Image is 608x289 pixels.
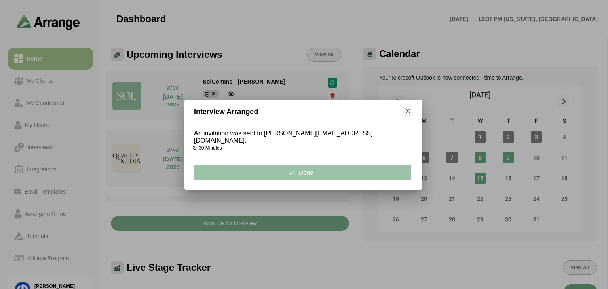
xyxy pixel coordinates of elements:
span: 30 Minutes [194,145,222,151]
span: Interview Arranged [194,106,258,117]
p: An invitation was sent to [PERSON_NAME] . [194,130,412,144]
span: Done [291,165,313,180]
button: Done [194,165,411,180]
strong: [EMAIL_ADDRESS][DOMAIN_NAME] [194,130,373,144]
